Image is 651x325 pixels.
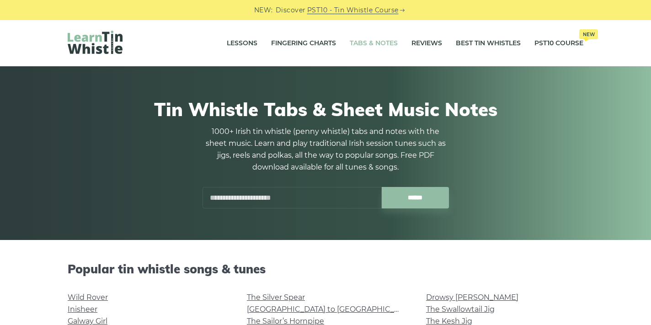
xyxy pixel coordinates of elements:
[68,293,108,302] a: Wild Rover
[411,32,442,55] a: Reviews
[68,305,97,314] a: Inisheer
[426,305,495,314] a: The Swallowtail Jig
[247,293,305,302] a: The Silver Spear
[350,32,398,55] a: Tabs & Notes
[68,262,583,276] h2: Popular tin whistle songs & tunes
[579,29,598,39] span: New
[456,32,521,55] a: Best Tin Whistles
[247,305,416,314] a: [GEOGRAPHIC_DATA] to [GEOGRAPHIC_DATA]
[534,32,583,55] a: PST10 CourseNew
[426,293,518,302] a: Drowsy [PERSON_NAME]
[271,32,336,55] a: Fingering Charts
[68,98,583,120] h1: Tin Whistle Tabs & Sheet Music Notes
[68,31,123,54] img: LearnTinWhistle.com
[202,126,449,173] p: 1000+ Irish tin whistle (penny whistle) tabs and notes with the sheet music. Learn and play tradi...
[227,32,257,55] a: Lessons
